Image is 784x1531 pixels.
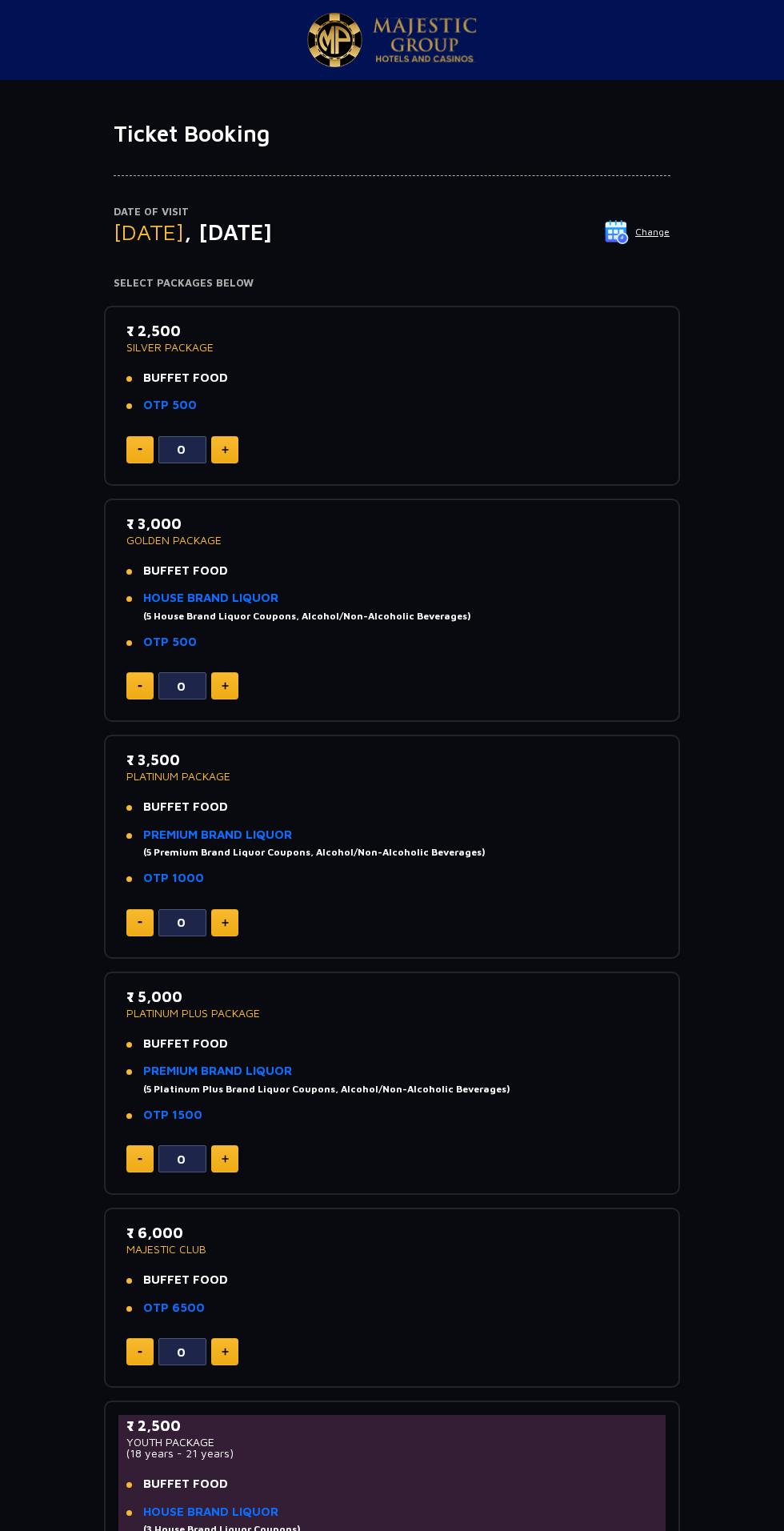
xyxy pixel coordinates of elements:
[143,398,197,411] a: OTP 500
[138,1351,142,1353] img: minus
[138,921,142,924] img: minus
[143,1505,278,1518] a: HOUSE BRAND LIQUOR
[143,845,485,860] div: (5 Premium Brand Liquor Coupons, Alcohol/Non-Alcoholic Beverages)
[222,1155,229,1163] img: plus
[126,1448,658,1459] p: (18 years - 21 years)
[143,563,228,577] span: BUFFET FOOD
[143,828,292,841] a: PREMIUM BRAND LIQUOR
[143,1108,202,1121] a: OTP 1500
[126,1008,658,1019] p: PLATINUM PLUS PACKAGE
[143,591,278,604] a: HOUSE BRAND LIQUOR
[222,919,229,927] img: plus
[143,1272,228,1286] span: BUFFET FOOD
[143,371,228,384] span: BUFFET FOOD
[143,1477,228,1490] span: BUFFET FOOD
[222,682,229,690] img: plus
[307,13,362,67] img: Majestic Pride
[126,1222,658,1244] p: ₹ 6,000
[126,1244,658,1255] p: MAJESTIC CLUB
[604,219,670,245] button: Change
[138,1158,142,1160] img: minus
[143,635,197,648] a: OTP 500
[138,685,142,687] img: minus
[114,204,670,220] p: Date of Visit
[222,1348,229,1356] img: plus
[126,986,658,1008] p: ₹ 5,000
[143,1301,205,1314] a: OTP 6500
[184,218,272,245] span: , [DATE]
[138,448,142,451] img: minus
[373,18,477,62] img: Majestic Pride
[126,535,658,546] p: GOLDEN PACKAGE
[126,342,658,353] p: SILVER PACKAGE
[114,120,670,147] h1: Ticket Booking
[222,446,229,454] img: plus
[143,800,228,813] span: BUFFET FOOD
[143,1036,228,1050] span: BUFFET FOOD
[114,277,670,290] h4: Select Packages Below
[126,1437,658,1448] p: YOUTH PACKAGE
[143,871,204,884] a: OTP 1000
[126,749,658,771] p: ₹ 3,500
[143,1082,510,1096] div: (5 Platinum Plus Brand Liquor Coupons, Alcohol/Non-Alcoholic Beverages)
[126,771,658,782] p: PLATINUM PACKAGE
[126,1415,658,1437] p: ₹ 2,500
[126,513,658,535] p: ₹ 3,000
[143,1064,292,1077] a: PREMIUM BRAND LIQUOR
[126,320,658,342] p: ₹ 2,500
[114,218,184,245] span: [DATE]
[143,609,470,623] div: (5 House Brand Liquor Coupons, Alcohol/Non-Alcoholic Beverages)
